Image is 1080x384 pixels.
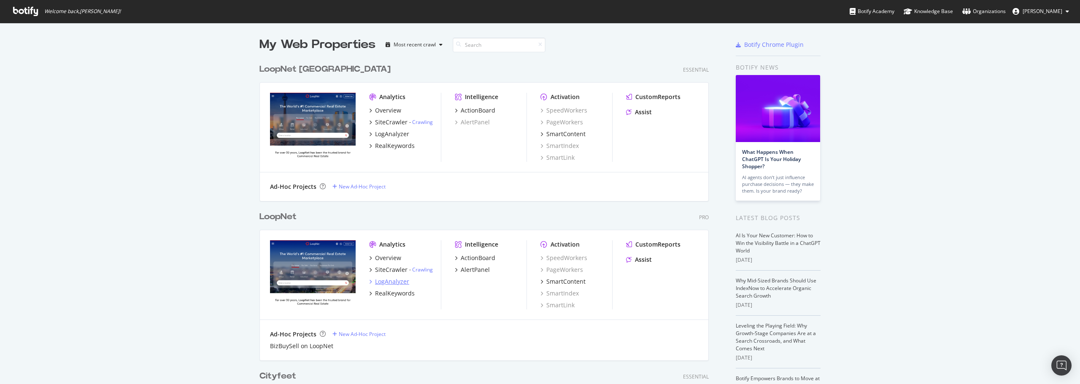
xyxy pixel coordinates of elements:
a: What Happens When ChatGPT Is Your Holiday Shopper? [742,148,801,170]
div: LoopNet [GEOGRAPHIC_DATA] [259,63,391,75]
div: Most recent crawl [394,42,436,47]
div: Ad-Hoc Projects [270,330,316,338]
div: Organizations [962,7,1006,16]
a: AI Is Your New Customer: How to Win the Visibility Battle in a ChatGPT World [736,232,821,254]
div: LoopNet [259,211,297,223]
div: [DATE] [736,256,821,264]
div: Assist [635,255,652,264]
a: LoopNet [259,211,300,223]
a: SmartContent [540,130,586,138]
div: - [409,266,433,273]
div: [DATE] [736,301,821,309]
div: Open Intercom Messenger [1051,355,1072,376]
div: Overview [375,106,401,115]
div: AI agents don’t just influence purchase decisions — they make them. Is your brand ready? [742,174,814,194]
a: ActionBoard [455,254,495,262]
div: SmartContent [546,130,586,138]
div: RealKeywords [375,142,415,150]
div: SiteCrawler [375,266,408,274]
a: RealKeywords [369,142,415,150]
a: Crawling [412,266,433,273]
button: Most recent crawl [382,38,446,51]
div: Assist [635,108,652,116]
div: CustomReports [635,93,680,101]
div: RealKeywords [375,289,415,298]
a: AlertPanel [455,266,490,274]
img: Loopnet.ca [270,93,356,161]
div: Botify Academy [850,7,894,16]
div: Knowledge Base [904,7,953,16]
a: Cityfeet [259,370,300,382]
div: Botify Chrome Plugin [744,40,804,49]
div: My Web Properties [259,36,375,53]
a: SpeedWorkers [540,106,587,115]
div: Overview [375,254,401,262]
div: ActionBoard [461,254,495,262]
a: PageWorkers [540,118,583,126]
div: ActionBoard [461,106,495,115]
a: ActionBoard [455,106,495,115]
div: Cityfeet [259,370,296,382]
a: SpeedWorkers [540,254,587,262]
img: What Happens When ChatGPT Is Your Holiday Shopper? [736,75,820,142]
div: Activation [551,93,580,101]
div: Essential [683,373,709,380]
a: New Ad-Hoc Project [332,330,386,338]
a: LogAnalyzer [369,277,409,286]
a: PageWorkers [540,266,583,274]
a: Overview [369,254,401,262]
div: [DATE] [736,354,821,362]
div: Intelligence [465,240,498,249]
button: [PERSON_NAME] [1006,5,1076,18]
div: Activation [551,240,580,249]
a: RealKeywords [369,289,415,298]
a: AlertPanel [455,118,490,126]
div: New Ad-Hoc Project [339,183,386,190]
a: SmartLink [540,301,575,309]
input: Search [453,38,545,52]
a: LogAnalyzer [369,130,409,138]
div: Ad-Hoc Projects [270,183,316,191]
img: loopnet.com [270,240,356,309]
div: Latest Blog Posts [736,213,821,223]
div: AlertPanel [461,266,490,274]
div: Analytics [379,240,405,249]
a: Overview [369,106,401,115]
a: Assist [626,255,652,264]
div: LogAnalyzer [375,130,409,138]
a: SmartIndex [540,289,579,298]
a: Botify Chrome Plugin [736,40,804,49]
a: SmartIndex [540,142,579,150]
div: Essential [683,66,709,73]
div: SmartContent [546,277,586,286]
a: SiteCrawler- Crawling [369,118,433,126]
span: Phil Mastroianni [1023,8,1062,15]
a: Why Mid-Sized Brands Should Use IndexNow to Accelerate Organic Search Growth [736,277,816,299]
a: SiteCrawler- Crawling [369,266,433,274]
a: BizBuySell on LoopNet [270,342,333,350]
div: - [409,118,433,126]
div: Analytics [379,93,405,101]
div: Botify news [736,63,821,72]
div: LogAnalyzer [375,277,409,286]
a: CustomReports [626,240,680,249]
div: Pro [699,214,709,221]
div: Intelligence [465,93,498,101]
a: New Ad-Hoc Project [332,183,386,190]
div: New Ad-Hoc Project [339,330,386,338]
a: LoopNet [GEOGRAPHIC_DATA] [259,63,394,75]
div: SiteCrawler [375,118,408,126]
a: SmartLink [540,153,575,162]
a: Leveling the Playing Field: Why Growth-Stage Companies Are at a Search Crossroads, and What Comes... [736,322,816,352]
a: Crawling [412,118,433,126]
